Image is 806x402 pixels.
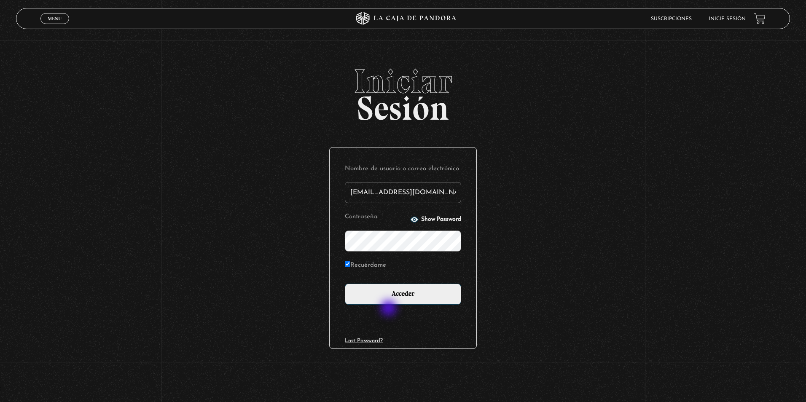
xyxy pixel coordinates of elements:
[48,16,62,21] span: Menu
[345,284,461,305] input: Acceder
[651,16,692,21] a: Suscripciones
[709,16,746,21] a: Inicie sesión
[410,215,461,224] button: Show Password
[345,163,461,176] label: Nombre de usuario o correo electrónico
[16,64,790,118] h2: Sesión
[345,261,350,267] input: Recuérdame
[421,217,461,222] span: Show Password
[16,64,790,98] span: Iniciar
[345,259,386,272] label: Recuérdame
[754,13,766,24] a: View your shopping cart
[345,211,408,224] label: Contraseña
[345,338,383,343] a: Lost Password?
[45,23,64,29] span: Cerrar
